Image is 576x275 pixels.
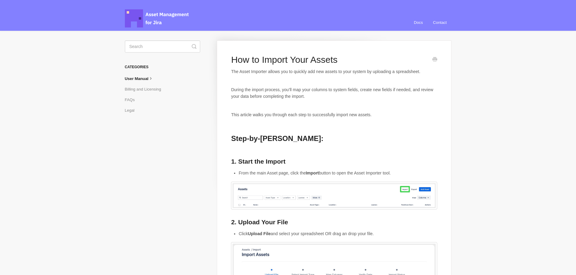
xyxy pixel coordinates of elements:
a: Contact [428,14,451,31]
p: During the import process, you’ll map your columns to system fields, create new fields if needed,... [231,87,437,100]
strong: Upload File [248,232,270,237]
p: The Asset Importer allows you to quickly add new assets to your system by uploading a spreadsheet. [231,69,437,75]
a: Print this Article [432,57,437,63]
h1: How to Import Your Assets [231,54,428,65]
img: file-QvZ9KPEGLA.jpg [231,182,437,210]
h3: Categories [125,62,200,72]
a: Docs [409,14,428,31]
h2: Step-by-[PERSON_NAME]: [231,134,437,143]
p: This article walks you through each step to successfully import new assets. [231,112,437,118]
a: User Manual [125,74,158,83]
h3: 2. Upload Your File [231,218,437,227]
a: FAQs [125,95,139,104]
a: Billing and Licensing [125,84,166,94]
strong: Import [306,171,318,176]
h3: 1. Start the Import [231,157,437,166]
li: Click and select your spreadsheet OR drag an drop your file. [239,231,437,238]
span: Asset Management for Jira Docs [125,9,190,27]
li: From the main Asset page, click the button to open the Asset Importer tool. [239,170,437,177]
a: Legal [125,105,139,115]
input: Search [125,40,200,53]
